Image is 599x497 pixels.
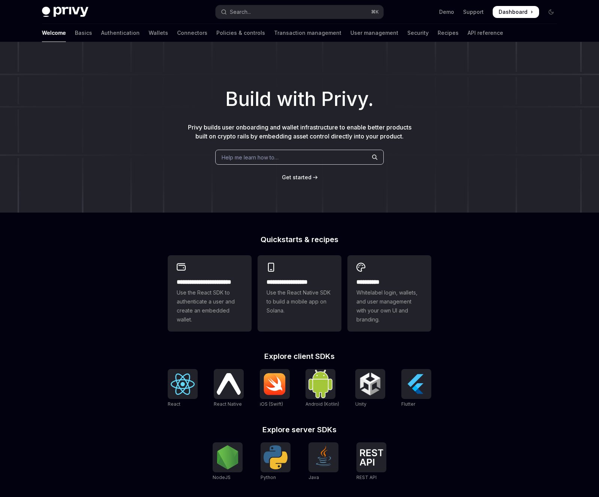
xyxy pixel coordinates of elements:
a: **** *****Whitelabel login, wallets, and user management with your own UI and branding. [347,255,431,332]
span: React [168,401,180,407]
span: Flutter [401,401,415,407]
h2: Quickstarts & recipes [168,236,431,243]
a: Welcome [42,24,66,42]
a: ReactReact [168,369,198,408]
a: **** **** **** ***Use the React Native SDK to build a mobile app on Solana. [258,255,341,332]
img: Python [264,445,288,469]
span: Python [261,475,276,480]
a: Wallets [149,24,168,42]
a: Policies & controls [216,24,265,42]
button: Open search [216,5,383,19]
a: NodeJSNodeJS [213,442,243,481]
img: NodeJS [216,445,240,469]
a: FlutterFlutter [401,369,431,408]
a: iOS (Swift)iOS (Swift) [260,369,290,408]
a: React NativeReact Native [214,369,244,408]
a: Security [407,24,429,42]
img: dark logo [42,7,88,17]
img: Java [311,445,335,469]
a: User management [350,24,398,42]
a: Android (Kotlin)Android (Kotlin) [305,369,339,408]
span: Privy builds user onboarding and wallet infrastructure to enable better products built on crypto ... [188,124,411,140]
span: Dashboard [499,8,527,16]
span: Help me learn how to… [222,153,279,161]
a: PythonPython [261,442,291,481]
a: REST APIREST API [356,442,386,481]
span: Use the React Native SDK to build a mobile app on Solana. [267,288,332,315]
span: REST API [356,475,377,480]
button: Toggle dark mode [545,6,557,18]
span: Use the React SDK to authenticate a user and create an embedded wallet. [177,288,243,324]
a: Transaction management [274,24,341,42]
span: Android (Kotlin) [305,401,339,407]
span: Unity [355,401,367,407]
img: React Native [217,373,241,394]
img: Flutter [404,372,428,396]
a: Dashboard [493,6,539,18]
a: Basics [75,24,92,42]
img: React [171,373,195,395]
a: Connectors [177,24,207,42]
span: iOS (Swift) [260,401,283,407]
a: Demo [439,8,454,16]
div: Search... [230,7,251,16]
span: Whitelabel login, wallets, and user management with your own UI and branding. [356,288,422,324]
span: Get started [282,174,311,180]
a: UnityUnity [355,369,385,408]
a: API reference [468,24,503,42]
h2: Explore client SDKs [168,353,431,360]
a: Support [463,8,484,16]
a: Get started [282,174,311,181]
img: Unity [358,372,382,396]
span: ⌘ K [371,9,379,15]
span: NodeJS [213,475,231,480]
h1: Build with Privy. [12,85,587,114]
a: Recipes [438,24,459,42]
span: React Native [214,401,242,407]
img: Android (Kotlin) [308,370,332,398]
img: iOS (Swift) [263,373,287,395]
img: REST API [359,449,383,466]
span: Java [308,475,319,480]
h2: Explore server SDKs [168,426,431,433]
a: Authentication [101,24,140,42]
a: JavaJava [308,442,338,481]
